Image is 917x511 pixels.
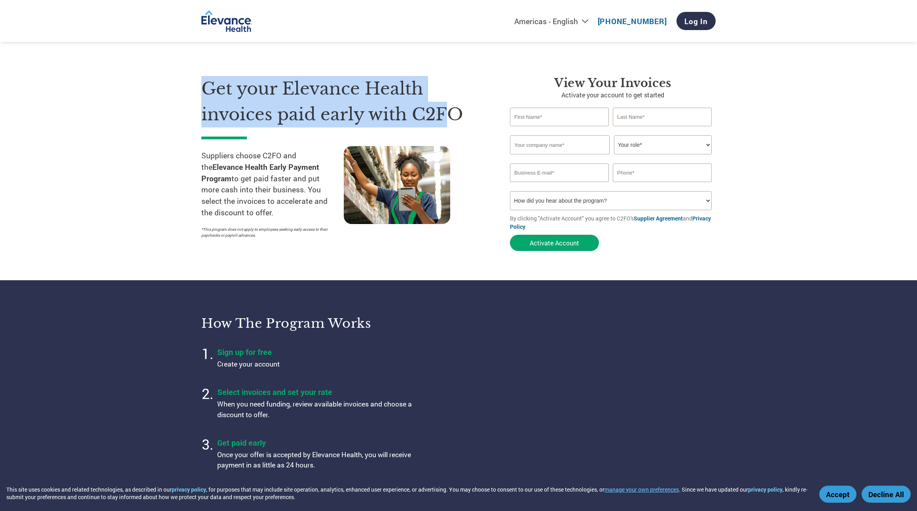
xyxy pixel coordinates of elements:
a: Supplier Agreement [634,215,683,222]
strong: Elevance Health Early Payment Program [201,162,319,183]
div: Inavlid Email Address [510,183,609,188]
button: Accept [819,486,856,503]
input: First Name* [510,108,609,126]
div: Invalid first name or first name is too long [510,127,609,132]
p: Activate your account to get started [510,90,716,100]
input: Your company name* [510,135,610,154]
button: manage your own preferences [604,486,679,493]
div: Invalid company name or company name is too long [510,155,712,160]
img: Elevance Health [201,10,252,32]
button: Activate Account [510,235,599,251]
p: Create your account [217,359,415,369]
p: *This program does not apply to employees seeking early access to their paychecks or payroll adva... [201,226,336,238]
p: By clicking "Activate Account" you agree to C2FO's and [510,214,716,231]
input: Phone* [613,163,712,182]
p: Once your offer is accepted by Elevance Health, you will receive payment in as little as 24 hours. [217,450,415,471]
div: This site uses cookies and related technologies, as described in our , for purposes that may incl... [6,486,808,501]
a: Privacy Policy [510,215,711,230]
input: Invalid Email format [510,163,609,182]
h1: Get your Elevance Health invoices paid early with C2FO [201,76,486,127]
a: privacy policy [748,486,782,493]
a: Log In [676,12,716,30]
div: Invalid last name or last name is too long [613,127,712,132]
a: [PHONE_NUMBER] [598,16,667,26]
input: Last Name* [613,108,712,126]
p: When you need funding, review available invoices and choose a discount to offer. [217,399,415,420]
select: Title/Role [614,135,712,154]
h3: How the program works [201,315,449,331]
button: Decline All [862,486,911,503]
h3: View Your Invoices [510,76,716,90]
h4: Select invoices and set your rate [217,387,415,397]
h4: Get paid early [217,437,415,448]
h4: Sign up for free [217,347,415,357]
a: privacy policy [172,486,206,493]
img: supply chain worker [344,146,450,224]
div: Inavlid Phone Number [613,183,712,188]
p: Suppliers choose C2FO and the to get paid faster and put more cash into their business. You selec... [201,150,344,218]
